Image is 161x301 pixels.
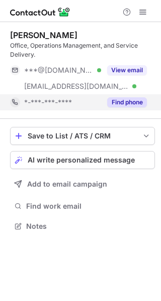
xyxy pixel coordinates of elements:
button: AI write personalized message [10,151,155,169]
button: save-profile-one-click [10,127,155,145]
div: Save to List / ATS / CRM [28,132,137,140]
span: Notes [26,222,151,231]
button: Notes [10,219,155,233]
button: Reveal Button [107,97,147,107]
span: ***@[DOMAIN_NAME] [24,66,94,75]
span: Find work email [26,202,151,211]
div: [PERSON_NAME] [10,30,77,40]
div: Office, Operations Management, and Service Delivery. [10,41,155,59]
span: Add to email campaign [27,180,107,188]
img: ContactOut v5.3.10 [10,6,70,18]
span: AI write personalized message [28,156,135,164]
button: Reveal Button [107,65,147,75]
button: Add to email campaign [10,175,155,193]
button: Find work email [10,199,155,213]
span: [EMAIL_ADDRESS][DOMAIN_NAME] [24,82,129,91]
